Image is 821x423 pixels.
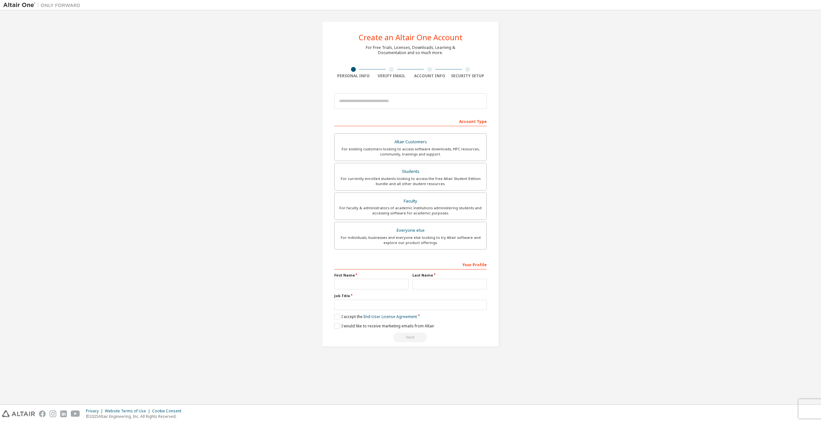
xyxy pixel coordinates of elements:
div: Cookie Consent [152,409,185,414]
img: altair_logo.svg [2,410,35,417]
p: © 2025 Altair Engineering, Inc. All Rights Reserved. [86,414,185,419]
div: For individuals, businesses and everyone else looking to try Altair software and explore our prod... [338,235,483,245]
div: For existing customers looking to access software downloads, HPC resources, community, trainings ... [338,146,483,157]
div: Read and acccept EULA to continue [334,333,487,342]
div: Students [338,167,483,176]
div: Your Profile [334,259,487,269]
img: Altair One [3,2,84,8]
div: Privacy [86,409,105,414]
div: For Free Trials, Licenses, Downloads, Learning & Documentation and so much more. [366,45,455,55]
div: Website Terms of Use [105,409,152,414]
div: For faculty & administrators of academic institutions administering students and accessing softwa... [338,205,483,216]
div: Personal Info [334,73,373,79]
img: facebook.svg [39,410,46,417]
label: I accept the [334,314,417,319]
label: I would like to receive marketing emails from Altair [334,323,434,329]
div: Security Setup [449,73,487,79]
label: First Name [334,273,409,278]
div: For currently enrolled students looking to access the free Altair Student Edition bundle and all ... [338,176,483,186]
img: instagram.svg [50,410,56,417]
div: Everyone else [338,226,483,235]
a: End-User License Agreement [364,314,417,319]
div: Account Info [410,73,449,79]
div: Verify Email [373,73,411,79]
div: Account Type [334,116,487,126]
div: Create an Altair One Account [359,33,463,41]
img: linkedin.svg [60,410,67,417]
div: Faculty [338,197,483,206]
label: Last Name [412,273,487,278]
img: youtube.svg [71,410,80,417]
label: Job Title [334,293,487,298]
div: Altair Customers [338,137,483,146]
